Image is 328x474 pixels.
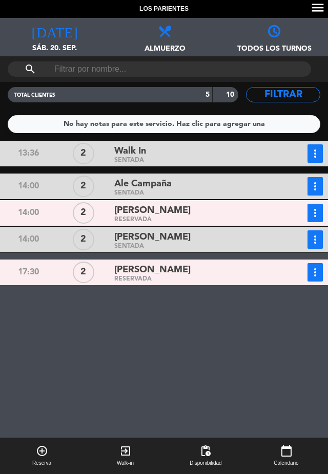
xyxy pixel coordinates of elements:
div: SENTADA [114,244,272,249]
i: more_vert [309,266,321,278]
div: 2 [73,262,94,283]
div: 2 [73,143,94,164]
input: Filtrar por nombre... [53,61,265,77]
button: more_vert [307,230,323,249]
i: exit_to_app [119,445,132,457]
i: more_vert [309,233,321,246]
span: TOTAL CLIENTES [14,93,55,98]
div: 2 [73,202,94,224]
span: [PERSON_NAME] [114,230,191,245]
span: Walk-in [117,459,134,467]
button: exit_to_appWalk-in [84,438,167,474]
span: Calendario [274,459,298,467]
i: more_vert [309,147,321,160]
button: more_vert [307,204,323,222]
span: [PERSON_NAME] [114,203,191,218]
div: 14:00 [1,204,56,222]
span: Ale Campaña [114,177,172,191]
span: [PERSON_NAME] [114,263,191,277]
div: SENTADA [114,191,272,196]
div: 14:00 [1,177,56,196]
i: [DATE] [32,23,78,37]
button: more_vert [307,177,323,196]
div: RESERVADA [114,277,272,282]
span: Los Parientes [139,4,189,14]
button: more_vert [307,144,323,163]
div: SENTADA [114,158,272,163]
div: 2 [73,229,94,250]
i: more_vert [309,180,321,192]
strong: 10 [226,91,236,98]
strong: 5 [206,91,210,98]
i: calendar_today [280,445,293,457]
i: search [24,63,36,75]
i: more_vert [309,207,321,219]
div: 17:30 [1,263,56,282]
div: 13:36 [1,144,56,163]
span: Reserva [32,459,51,467]
button: calendar_todayCalendario [244,438,328,474]
i: add_circle_outline [36,445,48,457]
div: RESERVADA [114,218,272,222]
button: Filtrar [246,87,320,102]
span: Walk In [114,144,146,159]
div: 2 [73,176,94,197]
button: more_vert [307,263,323,282]
div: 14:00 [1,230,56,249]
span: pending_actions [199,445,212,457]
div: No hay notas para este servicio. Haz clic para agregar una [64,118,265,130]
